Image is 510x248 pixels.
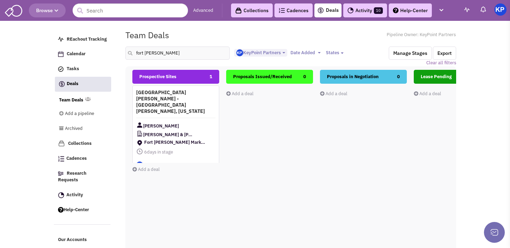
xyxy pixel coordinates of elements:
[326,50,339,56] span: States
[226,91,254,97] a: Add a deal
[324,49,346,57] button: States
[231,3,273,17] a: Collections
[125,47,230,60] input: Search deals
[144,149,147,155] span: 6
[59,107,101,121] a: Add a pipeline
[320,91,347,97] a: Add a deal
[136,139,143,146] img: ShoppingCenter
[236,49,243,56] img: Gp5tB00MpEGTGSMiAkF79g.png
[303,70,306,84] span: 0
[125,31,169,40] h1: Team Deals
[67,66,79,72] span: Tasks
[73,3,188,17] input: Search
[68,140,92,146] span: Collections
[59,97,83,104] a: Team Deals
[327,74,379,80] span: Proposals in Negotiation
[389,47,432,60] button: Manage Stages
[136,89,215,114] h4: [GEOGRAPHIC_DATA][PERSON_NAME] - [GEOGRAPHIC_DATA][PERSON_NAME], [US_STATE]
[67,36,107,42] span: REachout Tracking
[317,6,339,15] a: Deals
[55,33,111,46] a: REachout Tracking
[414,91,441,97] a: Add a deal
[144,163,175,168] span: Created [DATE]
[136,148,215,156] span: days in stage
[290,50,315,56] span: Date Added
[136,130,143,137] img: CompanyLogo
[58,237,87,243] span: Our Accounts
[132,166,160,172] a: Add a deal
[58,172,64,176] img: Research.png
[55,48,111,61] a: Calendar
[317,6,324,15] img: icon-deals.svg
[274,3,313,17] a: Cadences
[387,32,456,38] span: Pipeline Owner: KeyPoint Partners
[494,3,507,16] img: KeyPoint Partners
[58,156,64,162] img: Cadences_logo.png
[66,192,83,198] span: Activity
[58,207,64,213] img: help.png
[59,122,101,135] a: Archived
[279,8,285,13] img: Cadences_logo.png
[67,51,85,57] span: Calendar
[29,3,66,17] button: Browse
[55,137,111,150] a: Collections
[235,7,242,14] img: icon-collection-lavender-black.svg
[36,7,58,14] span: Browse
[393,8,398,13] img: help.png
[421,74,452,80] span: Lease Pending
[374,7,383,14] span: 10
[343,3,387,17] a: Activity10
[55,63,111,76] a: Tasks
[233,74,292,80] span: Proposals Issued/Received
[426,60,456,66] a: Clear all filters
[139,74,176,80] span: Prospective Sites
[397,70,400,84] span: 0
[433,47,456,60] button: Export
[288,49,323,57] button: Date Added
[144,140,207,145] span: Fort [PERSON_NAME] Marketplace
[136,122,143,129] img: Contact Image
[143,122,179,130] span: [PERSON_NAME]
[55,152,111,165] a: Cadences
[136,148,143,155] img: icon-daysinstage.png
[58,80,65,88] img: icon-deals.svg
[55,204,111,217] a: Help-Center
[58,66,64,72] img: icon-tasks.png
[193,7,213,14] a: Advanced
[236,50,281,56] span: KeyPoint Partners
[58,140,65,147] img: icon-collection-lavender.png
[347,7,354,14] img: Activity.png
[234,49,287,57] button: KeyPoint Partners
[5,3,22,17] img: SmartAdmin
[66,156,87,162] span: Cadences
[143,130,193,139] span: [PERSON_NAME] & [PERSON_NAME]
[55,167,111,187] a: Research Requests
[389,3,432,17] a: Help-Center
[58,171,87,183] span: Research Requests
[55,77,111,92] a: Deals
[55,189,111,202] a: Activity
[58,192,64,198] img: Activity.png
[58,51,64,57] img: Calendar.png
[209,70,212,84] span: 1
[55,233,111,247] a: Our Accounts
